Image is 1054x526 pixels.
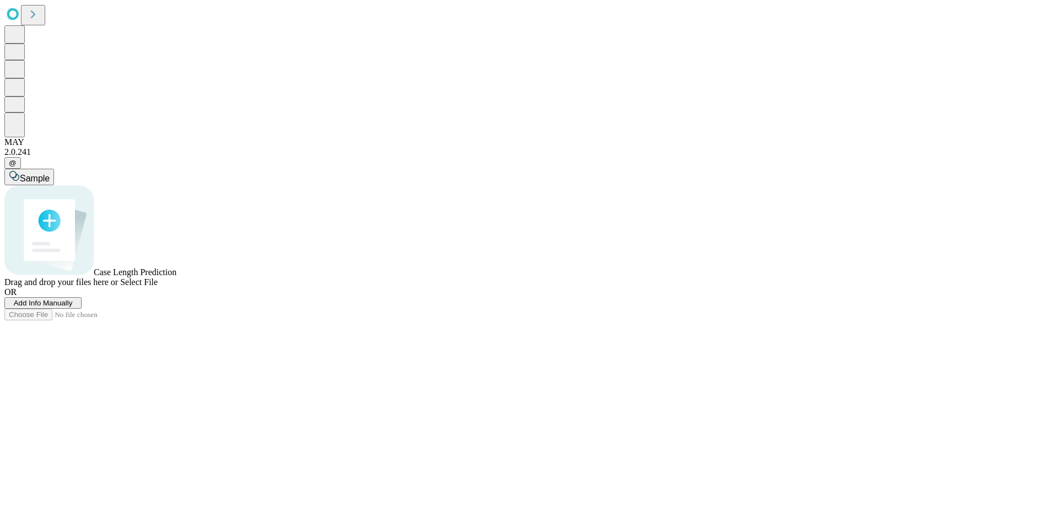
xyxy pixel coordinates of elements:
span: Select File [120,277,158,287]
div: MAY [4,137,1050,147]
span: OR [4,287,17,297]
span: Add Info Manually [14,299,73,307]
div: 2.0.241 [4,147,1050,157]
button: Sample [4,169,54,185]
button: Add Info Manually [4,297,82,309]
span: Case Length Prediction [94,267,176,277]
span: Sample [20,174,50,183]
button: @ [4,157,21,169]
span: @ [9,159,17,167]
span: Drag and drop your files here or [4,277,118,287]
